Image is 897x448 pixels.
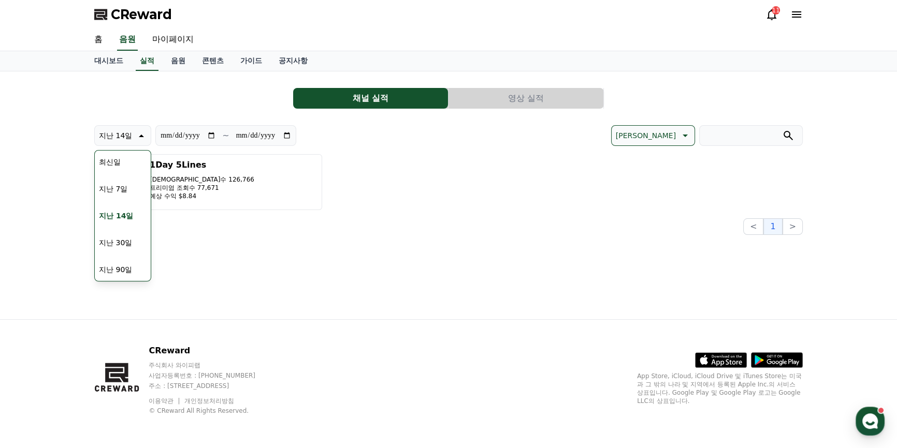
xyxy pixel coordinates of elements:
[783,218,803,235] button: >
[637,372,803,405] p: App Store, iCloud, iCloud Drive 및 iTunes Store는 미국과 그 밖의 나라 및 지역에서 등록된 Apple Inc.의 서비스 상표입니다. Goo...
[86,51,132,71] a: 대시보드
[448,88,603,109] button: 영상 실적
[68,328,134,354] a: Messages
[270,51,316,71] a: 공지사항
[149,345,275,357] p: CReward
[616,128,676,143] p: [PERSON_NAME]
[86,29,111,51] a: 홈
[136,51,158,71] a: 실적
[95,231,136,254] button: 지난 30일
[772,6,780,14] div: 11
[144,29,202,51] a: 마이페이지
[26,344,45,352] span: Home
[743,218,763,235] button: <
[149,371,275,380] p: 사업자등록번호 : [PHONE_NUMBER]
[111,6,172,23] span: CReward
[94,125,151,146] button: 지난 14일
[765,8,778,21] a: 11
[763,218,782,235] button: 1
[150,192,254,200] p: 예상 수익 $8.84
[194,51,232,71] a: 콘텐츠
[150,159,254,171] h3: 1Day 5Lines
[149,382,275,390] p: 주소 : [STREET_ADDRESS]
[149,397,181,405] a: 이용약관
[150,184,254,192] p: 프리미엄 조회수 77,671
[149,407,275,415] p: © CReward All Rights Reserved.
[95,177,132,200] button: 지난 7일
[232,51,270,71] a: 가이드
[95,258,136,281] button: 지난 90일
[293,88,448,109] button: 채널 실적
[153,344,179,352] span: Settings
[95,151,125,173] button: 최신일
[117,29,138,51] a: 음원
[86,344,117,352] span: Messages
[3,328,68,354] a: Home
[163,51,194,71] a: 음원
[184,397,234,405] a: 개인정보처리방침
[94,154,322,210] button: 1Day 5Lines [DEMOGRAPHIC_DATA]수 126,766 프리미엄 조회수 77,671 예상 수익 $8.84
[149,361,275,369] p: 주식회사 와이피랩
[99,128,132,143] p: 지난 14일
[611,125,695,146] button: [PERSON_NAME]
[222,129,229,142] p: ~
[134,328,199,354] a: Settings
[95,204,137,227] button: 지난 14일
[94,6,172,23] a: CReward
[448,88,604,109] a: 영상 실적
[150,175,254,184] p: [DEMOGRAPHIC_DATA]수 126,766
